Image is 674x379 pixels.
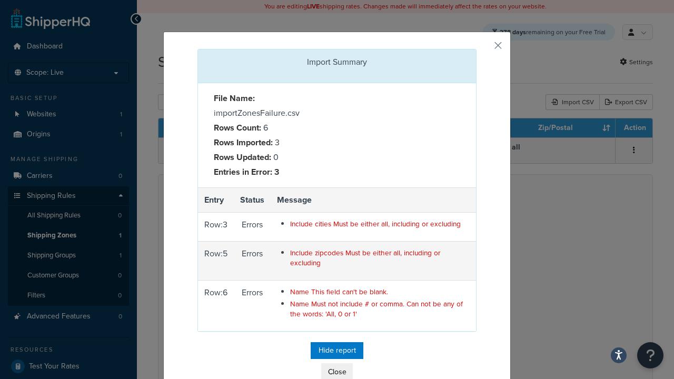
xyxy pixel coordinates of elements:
strong: File Name: [214,92,255,104]
strong: Rows Count: [214,122,261,134]
strong: Rows Imported: [214,136,273,148]
span: Include zipcodes Must be either all, including or excluding [290,247,440,268]
button: Hide report [311,342,363,359]
th: Entry [198,187,234,213]
strong: Rows Updated: [214,151,271,163]
span: Include cities Must be either all, including or excluding [290,218,461,229]
strong: Entries in Error: 3 [214,166,279,178]
h3: Import Summary [206,57,468,67]
div: importZonesFailure.csv 6 3 0 [206,91,337,179]
td: Errors [234,241,271,280]
td: Errors [234,213,271,241]
td: Row: 5 [198,241,234,280]
th: Status [234,187,271,213]
th: Message [271,187,476,213]
td: Errors [234,280,271,331]
span: Name Must not include # or comma. Can not be any of the words: 'All, 0 or 1' [290,298,463,319]
td: Row: 3 [198,213,234,241]
td: Row: 6 [198,280,234,331]
span: Name This field can't be blank. [290,286,388,297]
